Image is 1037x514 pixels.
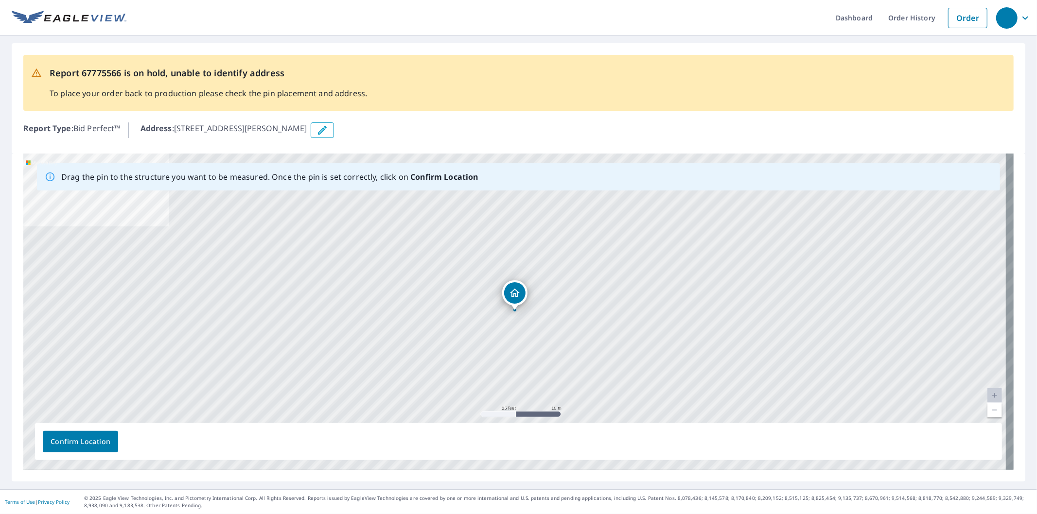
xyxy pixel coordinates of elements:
[948,8,987,28] a: Order
[410,171,478,182] b: Confirm Location
[50,87,367,99] p: To place your order back to production please check the pin placement and address.
[141,122,307,138] p: : [STREET_ADDRESS][PERSON_NAME]
[51,436,110,448] span: Confirm Location
[50,67,367,80] p: Report 67775566 is on hold, unable to identify address
[12,11,126,25] img: EV Logo
[23,122,121,138] p: : Bid Perfect™
[502,280,527,310] div: Dropped pin, building 1, Residential property, 6385 30th Ave Remus, MI 49340
[141,123,172,134] b: Address
[987,388,1002,403] a: Current Level 20, Zoom In Disabled
[5,499,70,505] p: |
[987,403,1002,417] a: Current Level 20, Zoom Out
[5,498,35,505] a: Terms of Use
[43,431,118,452] button: Confirm Location
[84,495,1032,509] p: © 2025 Eagle View Technologies, Inc. and Pictometry International Corp. All Rights Reserved. Repo...
[38,498,70,505] a: Privacy Policy
[23,123,71,134] b: Report Type
[61,171,478,183] p: Drag the pin to the structure you want to be measured. Once the pin is set correctly, click on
